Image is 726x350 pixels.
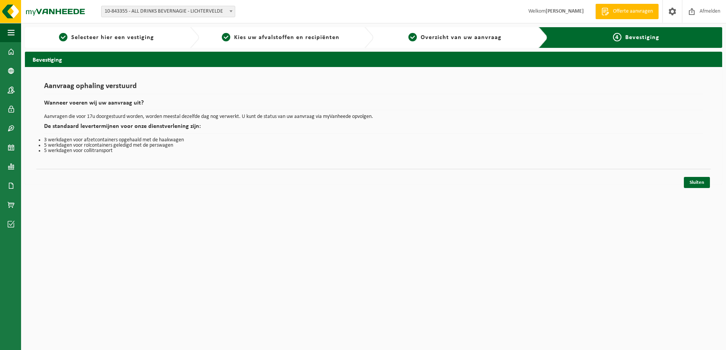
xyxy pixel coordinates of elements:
[4,333,128,350] iframe: chat widget
[546,8,584,14] strong: [PERSON_NAME]
[595,4,659,19] a: Offerte aanvragen
[44,123,703,134] h2: De standaard levertermijnen voor onze dienstverlening zijn:
[234,34,339,41] span: Kies uw afvalstoffen en recipiënten
[377,33,533,42] a: 3Overzicht van uw aanvraag
[611,8,655,15] span: Offerte aanvragen
[203,33,358,42] a: 2Kies uw afvalstoffen en recipiënten
[44,114,703,119] p: Aanvragen die voor 17u doorgestuurd worden, worden meestal dezelfde dag nog verwerkt. U kunt de s...
[44,143,703,148] li: 5 werkdagen voor rolcontainers geledigd met de perswagen
[44,100,703,110] h2: Wanneer voeren wij uw aanvraag uit?
[25,52,722,67] h2: Bevestiging
[71,34,154,41] span: Selecteer hier een vestiging
[29,33,184,42] a: 1Selecteer hier een vestiging
[222,33,230,41] span: 2
[421,34,501,41] span: Overzicht van uw aanvraag
[44,148,703,154] li: 5 werkdagen voor collitransport
[59,33,67,41] span: 1
[102,6,235,17] span: 10-843355 - ALL DRINKS BEVERNAGIE - LICHTERVELDE
[44,137,703,143] li: 3 werkdagen voor afzetcontainers opgehaald met de haakwagen
[408,33,417,41] span: 3
[44,82,703,94] h1: Aanvraag ophaling verstuurd
[684,177,710,188] a: Sluiten
[625,34,659,41] span: Bevestiging
[613,33,621,41] span: 4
